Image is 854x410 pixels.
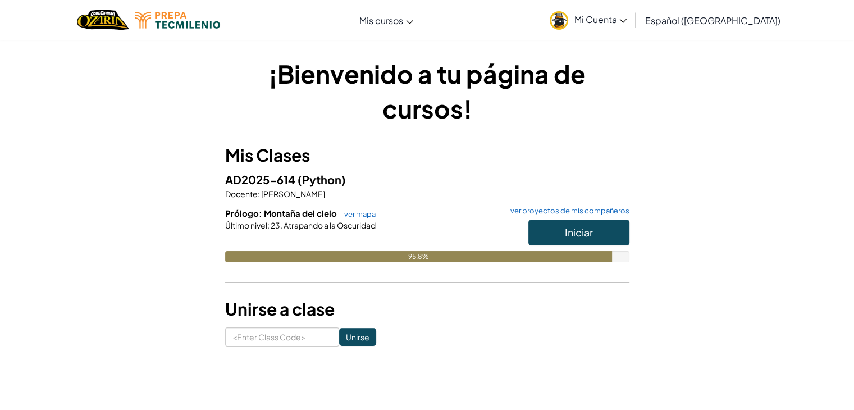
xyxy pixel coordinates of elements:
span: (Python) [298,172,346,186]
span: Mi Cuenta [574,13,627,25]
a: Mis cursos [354,5,419,35]
span: Prólogo: Montaña del cielo [225,208,339,218]
h1: ¡Bienvenido a tu página de cursos! [225,56,629,126]
h3: Unirse a clase [225,297,629,322]
img: Home [77,8,129,31]
div: 95.8% [225,251,613,262]
input: Unirse [339,328,376,346]
img: Tecmilenio logo [135,12,220,29]
input: <Enter Class Code> [225,327,339,347]
span: Iniciar [565,226,593,239]
h3: Mis Clases [225,143,629,168]
span: Docente [225,189,258,199]
span: AD2025-614 [225,172,298,186]
span: [PERSON_NAME] [260,189,325,199]
span: Último nivel [225,220,267,230]
span: : [267,220,270,230]
img: avatar [550,11,568,30]
span: : [258,189,260,199]
a: Español ([GEOGRAPHIC_DATA]) [639,5,786,35]
span: Atrapando a la Oscuridad [282,220,376,230]
a: Mi Cuenta [544,2,632,38]
a: ver proyectos de mis compañeros [505,207,629,215]
span: Español ([GEOGRAPHIC_DATA]) [645,15,780,26]
span: Mis cursos [359,15,403,26]
button: Iniciar [528,220,629,245]
a: ver mapa [339,209,376,218]
span: 23. [270,220,282,230]
a: Ozaria by CodeCombat logo [77,8,129,31]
